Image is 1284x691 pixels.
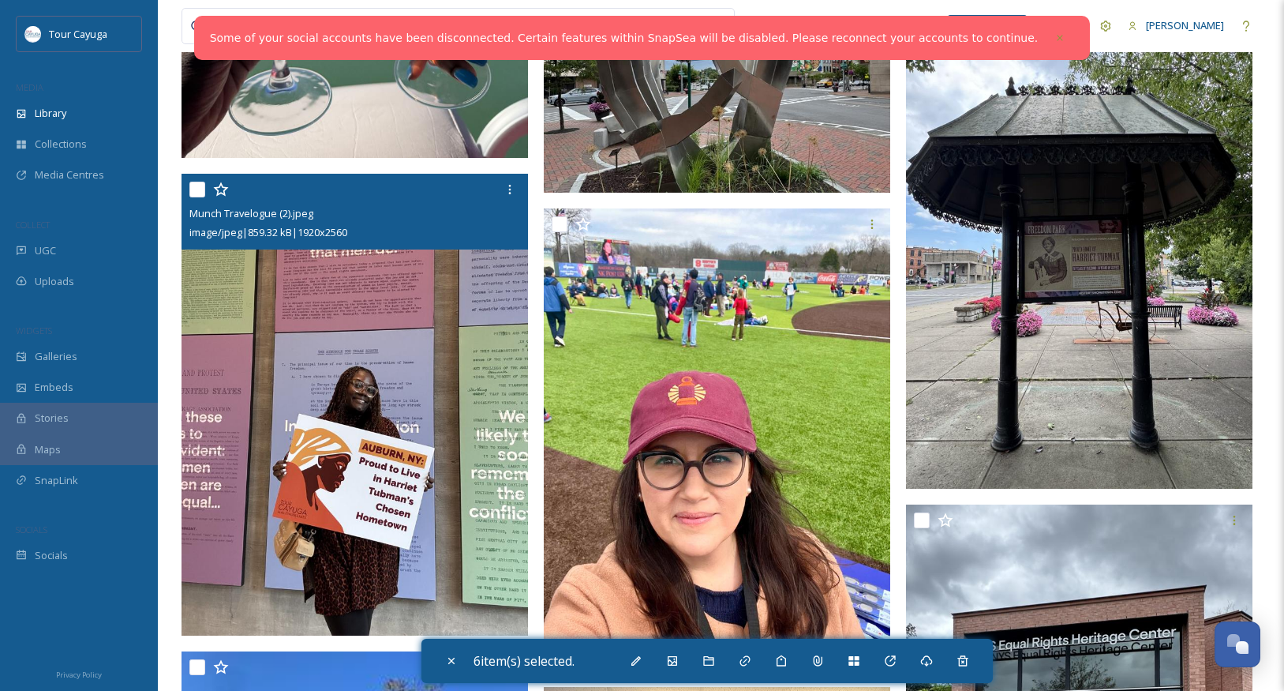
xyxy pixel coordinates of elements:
span: image/jpeg | 859.32 kB | 1920 x 2560 [189,225,347,239]
img: Munch Travelogue (7).jpeg [906,27,1252,489]
span: MEDIA [16,81,43,93]
img: download.jpeg [25,26,41,42]
span: Socials [35,548,68,563]
span: SOCIALS [16,524,47,535]
span: Munch Travelogue (2).jpeg [189,206,313,220]
button: Open Chat [1215,622,1260,667]
span: Uploads [35,274,74,289]
span: Library [35,106,66,121]
span: Tour Cayuga [49,27,107,41]
span: UGC [35,243,56,258]
span: Privacy Policy [56,670,102,680]
span: COLLECT [16,219,50,231]
span: WIDGETS [16,325,52,336]
span: 6 item(s) selected. [474,652,575,670]
span: [PERSON_NAME] [1146,18,1224,32]
a: View all files [634,10,726,41]
span: Collections [35,137,87,152]
a: What's New [948,15,1027,37]
a: Privacy Policy [56,664,102,683]
img: Courtney .jpg [544,208,890,670]
img: Munch Travelogue (2).jpeg [182,174,528,636]
a: [PERSON_NAME] [1120,10,1232,41]
span: Media Centres [35,167,104,182]
a: Some of your social accounts have been disconnected. Certain features within SnapSea will be disa... [210,30,1039,47]
span: SnapLink [35,473,78,488]
span: Galleries [35,349,77,364]
span: Stories [35,411,69,426]
input: Search your library [219,9,605,43]
span: Maps [35,442,61,457]
span: Embeds [35,380,73,395]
